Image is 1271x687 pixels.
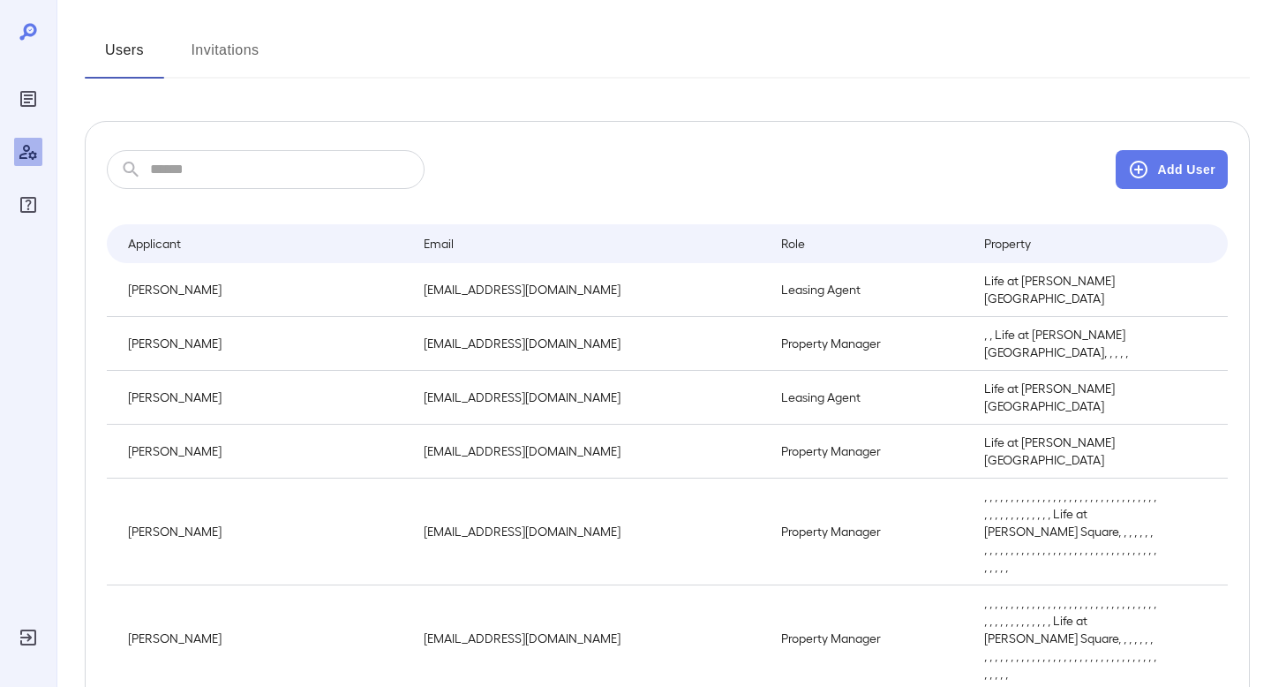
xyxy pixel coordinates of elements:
[128,523,395,540] p: [PERSON_NAME]
[984,326,1158,361] p: , , Life at [PERSON_NAME][GEOGRAPHIC_DATA], , , , ,
[781,389,956,406] p: Leasing Agent
[424,442,753,460] p: [EMAIL_ADDRESS][DOMAIN_NAME]
[984,380,1158,415] p: Life at [PERSON_NAME][GEOGRAPHIC_DATA]
[424,523,753,540] p: [EMAIL_ADDRESS][DOMAIN_NAME]
[128,389,395,406] p: [PERSON_NAME]
[424,389,753,406] p: [EMAIL_ADDRESS][DOMAIN_NAME]
[14,138,42,166] div: Manage Users
[128,442,395,460] p: [PERSON_NAME]
[424,281,753,298] p: [EMAIL_ADDRESS][DOMAIN_NAME]
[781,281,956,298] p: Leasing Agent
[424,335,753,352] p: [EMAIL_ADDRESS][DOMAIN_NAME]
[14,191,42,219] div: FAQ
[85,36,164,79] button: Users
[14,623,42,652] div: Log Out
[781,630,956,647] p: Property Manager
[128,335,395,352] p: [PERSON_NAME]
[128,281,395,298] p: [PERSON_NAME]
[984,487,1158,576] p: , , , , , , , , , , , , , , , , , , , , , , , , , , , , , , , , , , , , , , , , , , , , , , Life ...
[185,36,265,79] button: Invitations
[410,224,767,263] th: Email
[970,224,1172,263] th: Property
[781,442,956,460] p: Property Manager
[107,224,410,263] th: Applicant
[128,630,395,647] p: [PERSON_NAME]
[984,594,1158,683] p: , , , , , , , , , , , , , , , , , , , , , , , , , , , , , , , , , , , , , , , , , , , , , , Life ...
[424,630,753,647] p: [EMAIL_ADDRESS][DOMAIN_NAME]
[767,224,970,263] th: Role
[781,335,956,352] p: Property Manager
[984,434,1158,469] p: Life at [PERSON_NAME][GEOGRAPHIC_DATA]
[984,272,1158,307] p: Life at [PERSON_NAME][GEOGRAPHIC_DATA]
[781,523,956,540] p: Property Manager
[14,85,42,113] div: Reports
[1116,150,1228,189] button: Add User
